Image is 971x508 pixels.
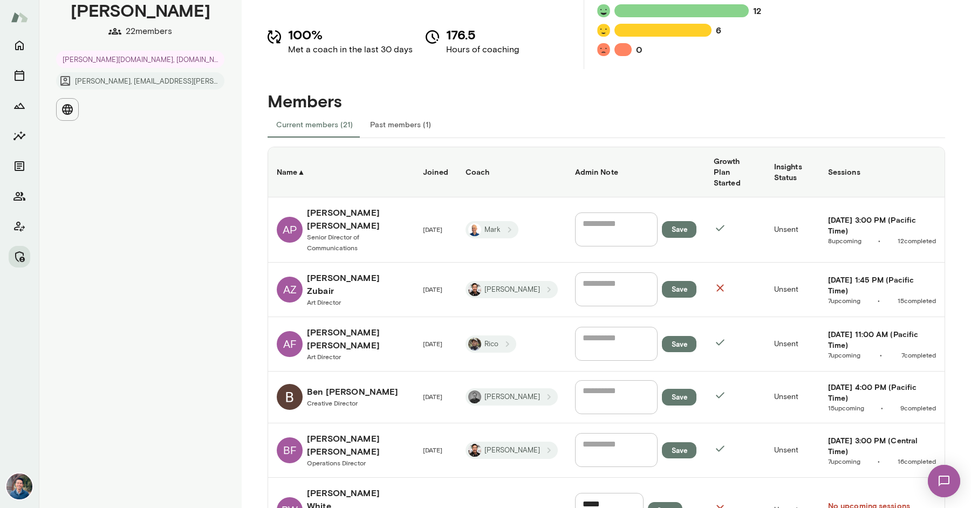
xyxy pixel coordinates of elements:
[361,112,440,138] button: Past members (1)
[828,403,936,412] span: •
[277,206,406,253] a: AP[PERSON_NAME] [PERSON_NAME]Senior Director of Communications
[828,351,860,359] a: 7upcoming
[597,43,610,56] img: feedback icon
[828,457,860,465] span: 7 upcoming
[478,445,546,456] span: [PERSON_NAME]
[9,216,30,237] button: Client app
[277,217,303,243] div: AP
[307,353,341,360] span: Art Director
[288,43,413,56] p: Met a coach in the last 30 days
[6,473,32,499] img: Alex Yu
[9,35,30,56] button: Home
[468,283,481,296] img: Albert Villarde
[900,403,936,412] a: 9completed
[765,317,819,372] td: Unsent
[714,156,757,188] h6: Growth Plan Started
[468,390,481,403] img: Dane Howard
[466,221,518,238] div: Mark LazenMark
[468,338,481,351] img: Rico Nasol
[277,432,406,469] a: BF[PERSON_NAME] [PERSON_NAME]Operations Director
[828,236,861,245] a: 8upcoming
[9,186,30,207] button: Members
[662,221,696,238] button: Save
[478,225,507,235] span: Mark
[423,167,448,177] h6: Joined
[277,277,303,303] div: AZ
[828,435,936,457] a: [DATE] 3:00 PM (Central Time)
[423,446,442,454] span: [DATE]
[828,382,936,403] a: [DATE] 4:00 PM (Pacific Time)
[11,7,28,28] img: Mento
[288,26,413,43] h5: 100%
[898,236,936,245] a: 12completed
[307,326,406,352] h6: [PERSON_NAME] [PERSON_NAME]
[898,457,936,465] a: 16completed
[828,296,860,305] a: 7upcoming
[9,246,30,267] button: Manage
[898,457,936,465] span: 16 completed
[478,285,546,295] span: [PERSON_NAME]
[828,329,936,351] a: [DATE] 11:00 AM (Pacific Time)
[69,76,224,87] span: [PERSON_NAME], [EMAIL_ADDRESS][PERSON_NAME][DOMAIN_NAME]
[56,54,224,65] span: [PERSON_NAME][DOMAIN_NAME], [DOMAIN_NAME], [DOMAIN_NAME], [DOMAIN_NAME]
[828,274,936,296] a: [DATE] 1:45 PM (Pacific Time)
[575,167,696,177] h6: Admin Note
[900,403,936,412] span: 9 completed
[828,215,936,236] a: [DATE] 3:00 PM (Pacific Time)
[307,298,341,306] span: Art Director
[9,125,30,147] button: Insights
[446,26,519,43] h5: 176.5
[468,444,481,457] img: Albert Villarde
[9,95,30,116] button: Growth Plan
[307,233,359,251] span: Senior Director of Communications
[423,393,442,400] span: [DATE]
[466,388,558,406] div: Dane Howard[PERSON_NAME]
[277,271,406,308] a: AZ[PERSON_NAME] ZubairArt Director
[901,351,936,359] a: 7completed
[765,423,819,478] td: Unsent
[898,236,936,245] span: 12 completed
[662,442,696,459] button: Save
[307,432,406,458] h6: [PERSON_NAME] [PERSON_NAME]
[277,384,406,410] a: Ben WalkerBen [PERSON_NAME]Creative Director
[828,296,936,305] span: •
[126,25,172,38] p: 22 members
[478,392,546,402] span: [PERSON_NAME]
[901,351,936,359] span: 7 completed
[765,372,819,423] td: Unsent
[597,4,610,17] img: feedback icon
[828,296,860,305] span: 7 upcoming
[277,331,303,357] div: AF
[468,223,481,236] img: Mark Lazen
[753,4,761,17] h6: 12
[765,263,819,317] td: Unsent
[898,296,936,305] a: 15completed
[597,24,610,37] img: feedback icon
[774,161,811,183] h6: Insights Status
[307,459,366,466] span: Operations Director
[828,167,936,177] h6: Sessions
[828,403,864,412] span: 15 upcoming
[765,197,819,263] td: Unsent
[307,271,406,297] h6: [PERSON_NAME] Zubair
[466,167,558,177] h6: Coach
[898,296,936,305] span: 15 completed
[9,155,30,177] button: Documents
[716,24,721,37] h6: 6
[466,281,558,298] div: Albert Villarde[PERSON_NAME]
[277,437,303,463] div: BF
[277,384,303,410] img: Ben Walker
[828,236,936,245] span: •
[662,281,696,298] button: Save
[828,351,936,359] span: •
[662,336,696,353] button: Save
[636,43,642,56] h6: 0
[268,112,361,138] button: Current members (21)
[423,225,442,233] span: [DATE]
[268,69,945,111] h4: Members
